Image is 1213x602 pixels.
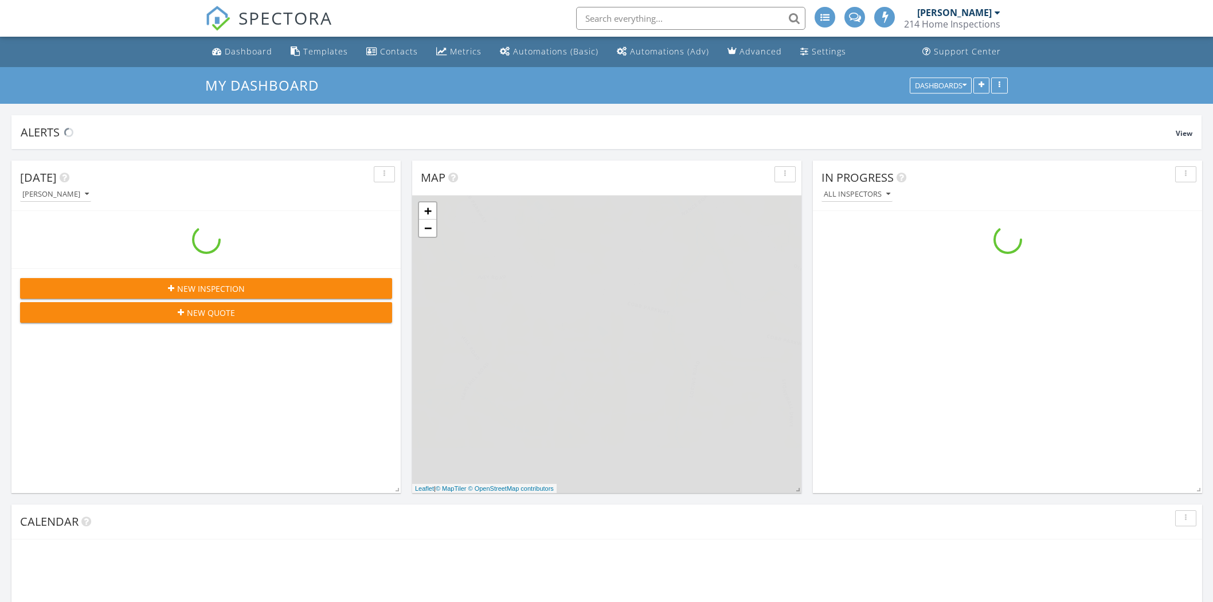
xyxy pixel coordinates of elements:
[934,46,1001,57] div: Support Center
[419,202,436,220] a: Zoom in
[630,46,709,57] div: Automations (Adv)
[576,7,805,30] input: Search everything...
[20,302,392,323] button: New Quote
[412,484,557,494] div: |
[238,6,332,30] span: SPECTORA
[415,485,434,492] a: Leaflet
[205,15,332,40] a: SPECTORA
[225,46,272,57] div: Dashboard
[918,41,1005,62] a: Support Center
[22,190,89,198] div: [PERSON_NAME]
[177,283,245,295] span: New Inspection
[915,81,967,89] div: Dashboards
[286,41,353,62] a: Templates
[20,187,91,202] button: [PERSON_NAME]
[362,41,422,62] a: Contacts
[20,170,57,185] span: [DATE]
[21,124,1176,140] div: Alerts
[821,170,894,185] span: In Progress
[436,485,467,492] a: © MapTiler
[187,307,235,319] span: New Quote
[824,190,890,198] div: All Inspectors
[468,485,554,492] a: © OpenStreetMap contributors
[20,278,392,299] button: New Inspection
[739,46,782,57] div: Advanced
[432,41,486,62] a: Metrics
[450,46,482,57] div: Metrics
[796,41,851,62] a: Settings
[205,76,328,95] a: My Dashboard
[419,220,436,237] a: Zoom out
[20,514,79,529] span: Calendar
[421,170,445,185] span: Map
[910,77,972,93] button: Dashboards
[812,46,846,57] div: Settings
[612,41,714,62] a: Automations (Advanced)
[723,41,787,62] a: Advanced
[208,41,277,62] a: Dashboard
[1176,128,1192,138] span: View
[904,18,1000,30] div: 214 Home Inspections
[513,46,598,57] div: Automations (Basic)
[821,187,893,202] button: All Inspectors
[917,7,992,18] div: [PERSON_NAME]
[303,46,348,57] div: Templates
[380,46,418,57] div: Contacts
[205,6,230,31] img: The Best Home Inspection Software - Spectora
[495,41,603,62] a: Automations (Basic)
